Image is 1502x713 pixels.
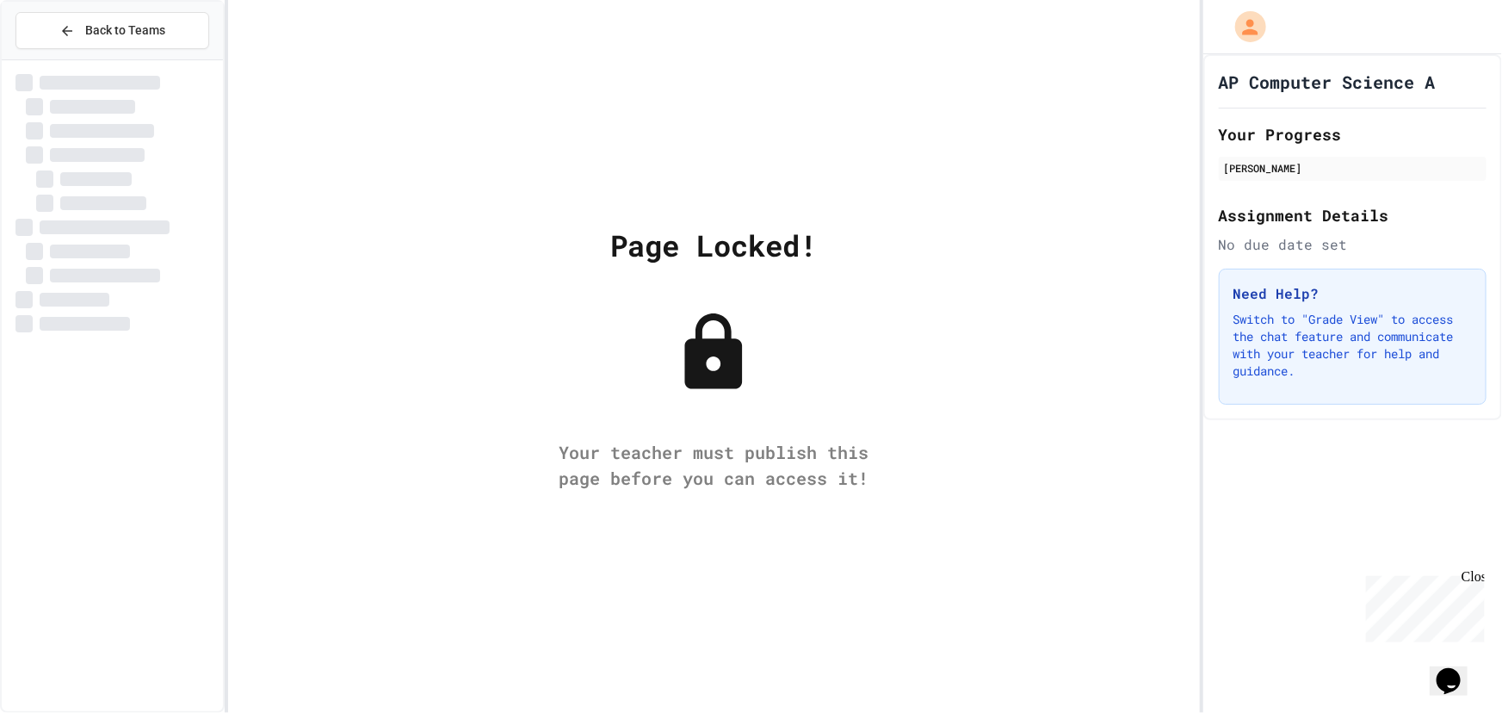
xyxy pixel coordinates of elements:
[15,12,209,49] button: Back to Teams
[1233,311,1472,380] p: Switch to "Grade View" to access the chat feature and communicate with your teacher for help and ...
[1219,70,1436,94] h1: AP Computer Science A
[1224,160,1481,176] div: [PERSON_NAME]
[1219,203,1487,227] h2: Assignment Details
[1217,7,1270,46] div: My Account
[610,223,817,267] div: Page Locked!
[85,22,165,40] span: Back to Teams
[1233,283,1472,304] h3: Need Help?
[1219,122,1487,146] h2: Your Progress
[1359,569,1485,642] iframe: chat widget
[1430,644,1485,696] iframe: chat widget
[541,439,886,491] div: Your teacher must publish this page before you can access it!
[1219,234,1487,255] div: No due date set
[7,7,119,109] div: Chat with us now!Close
